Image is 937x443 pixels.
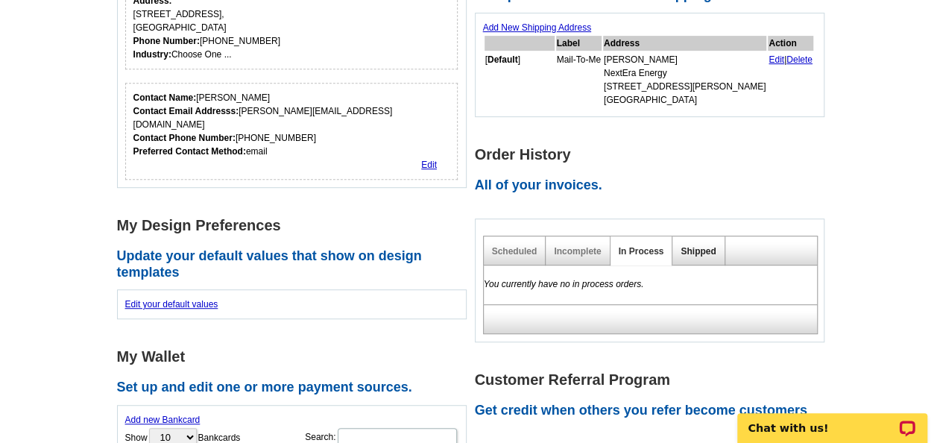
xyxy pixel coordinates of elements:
[768,36,813,51] th: Action
[117,349,475,365] h1: My Wallet
[769,54,784,65] a: Edit
[475,177,833,194] h2: All of your invoices.
[484,279,644,289] em: You currently have no in process orders.
[554,246,601,257] a: Incomplete
[421,160,437,170] a: Edit
[475,403,833,419] h2: Get credit when others you refer become customers
[603,36,766,51] th: Address
[133,91,450,158] div: [PERSON_NAME] [PERSON_NAME][EMAIL_ADDRESS][DOMAIN_NAME] [PHONE_NUMBER] email
[133,36,200,46] strong: Phone Number:
[133,49,171,60] strong: Industry:
[492,246,537,257] a: Scheduled
[556,36,602,51] th: Label
[485,52,555,107] td: [ ]
[125,83,458,180] div: Who should we contact regarding order issues?
[117,218,475,233] h1: My Design Preferences
[786,54,813,65] a: Delete
[117,380,475,396] h2: Set up and edit one or more payment sources.
[133,106,239,116] strong: Contact Email Addresss:
[117,248,475,280] h2: Update your default values that show on design templates
[483,22,591,33] a: Add New Shipping Address
[556,52,602,107] td: Mail-To-Me
[488,54,518,65] b: Default
[125,415,201,425] a: Add new Bankcard
[728,396,937,443] iframe: LiveChat chat widget
[475,372,833,388] h1: Customer Referral Program
[133,146,246,157] strong: Preferred Contact Method:
[619,246,664,257] a: In Process
[681,246,716,257] a: Shipped
[125,299,218,310] a: Edit your default values
[133,92,197,103] strong: Contact Name:
[603,52,766,107] td: [PERSON_NAME] NextEra Energy [STREET_ADDRESS][PERSON_NAME] [GEOGRAPHIC_DATA]
[133,133,236,143] strong: Contact Phone Number:
[768,52,813,107] td: |
[475,147,833,163] h1: Order History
